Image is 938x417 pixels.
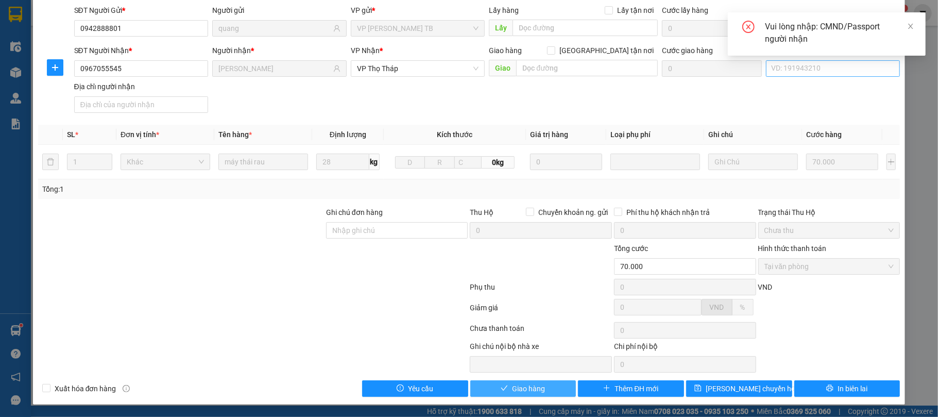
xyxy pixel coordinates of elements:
span: Xuất hóa đơn hàng [50,383,121,394]
div: Chưa thanh toán [469,323,613,341]
span: % [740,303,745,311]
button: checkGiao hàng [470,380,576,397]
label: Cước lấy hàng [662,6,708,14]
span: VP Trần Phú TB [357,21,479,36]
span: Tên hàng [218,130,252,139]
div: Ghi chú nội bộ nhà xe [470,341,612,356]
div: SĐT Người Nhận [74,45,209,56]
input: 0 [806,154,878,170]
span: Kích thước [437,130,472,139]
input: Tên người gửi [218,23,331,34]
label: Hình thức thanh toán [758,244,827,253]
span: VP Nhận [351,46,380,55]
div: Phụ thu [469,281,613,299]
span: Lấy hàng [489,6,519,14]
div: Trạng thái Thu Hộ [758,207,900,218]
input: Địa chỉ của người nhận [74,96,209,113]
button: plusThêm ĐH mới [578,380,684,397]
span: Giao [489,60,516,76]
span: Lấy tận nơi [613,5,658,16]
th: Loại phụ phí [606,125,704,145]
input: Ghi chú đơn hàng [326,222,468,239]
span: Lấy [489,20,513,36]
span: VND [710,303,724,311]
span: Tại văn phòng [764,259,894,274]
li: Số 10 ngõ 15 Ngọc Hồi, Q.[PERSON_NAME], [GEOGRAPHIC_DATA] [96,25,431,38]
b: GỬI : VP Thọ Tháp [13,75,129,92]
input: Tên người nhận [218,63,331,74]
div: Địa chỉ người nhận [74,81,209,92]
button: plus [47,59,63,76]
span: SL [67,130,75,139]
div: Người gửi [212,5,347,16]
span: Cước hàng [806,130,842,139]
span: exclamation-circle [397,385,404,393]
span: [GEOGRAPHIC_DATA] tận nơi [555,45,658,56]
li: Hotline: 19001155 [96,38,431,51]
button: save[PERSON_NAME] chuyển hoàn [686,380,792,397]
span: Đơn vị tính [121,130,159,139]
span: check [501,385,508,393]
span: plus [47,63,63,72]
span: kg [369,154,380,170]
span: close-circle [742,21,755,35]
button: delete [42,154,59,170]
span: VND [758,283,773,291]
span: 0kg [482,156,515,169]
span: printer [826,385,833,393]
span: Giá trị hàng [530,130,568,139]
div: SĐT Người Gửi [74,5,209,16]
span: Định lượng [330,130,366,139]
span: Yêu cầu [408,383,433,394]
th: Ghi chú [704,125,802,145]
input: R [424,156,455,169]
input: Cước lấy hàng [662,20,761,37]
span: In biên lai [838,383,867,394]
span: Chuyển khoản ng. gửi [534,207,612,218]
span: Giao hàng [489,46,522,55]
input: C [454,156,482,169]
input: VD: Bàn, Ghế [218,154,308,170]
div: Chi phí nội bộ [614,341,756,356]
input: Cước giao hàng [662,60,761,77]
div: Vui lòng nhập: CMND/Passport người nhận [765,21,913,45]
span: user [333,25,340,32]
input: Ghi Chú [708,154,798,170]
div: VP gửi [351,5,485,16]
input: D [395,156,425,169]
span: VP Thọ Tháp [357,61,479,76]
span: Thêm ĐH mới [615,383,658,394]
span: plus [603,385,610,393]
button: exclamation-circleYêu cầu [362,380,468,397]
span: Giao hàng [512,383,545,394]
span: Thu Hộ [470,208,493,216]
div: Giảm giá [469,302,613,320]
span: Chưa thu [764,223,894,238]
label: Ghi chú đơn hàng [326,208,383,216]
img: logo.jpg [13,13,64,64]
input: 0 [530,154,602,170]
span: [PERSON_NAME] chuyển hoàn [706,383,804,394]
button: plus [886,154,896,170]
label: Cước giao hàng [662,46,713,55]
input: Dọc đường [513,20,658,36]
input: Dọc đường [516,60,658,76]
div: Tổng: 1 [42,184,363,195]
span: Phí thu hộ khách nhận trả [622,207,714,218]
span: save [694,385,702,393]
span: Khác [127,154,204,170]
span: close [907,23,914,30]
span: info-circle [123,385,130,392]
span: Tổng cước [614,244,648,253]
span: user [333,65,340,72]
div: Người nhận [212,45,347,56]
button: printerIn biên lai [794,380,900,397]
